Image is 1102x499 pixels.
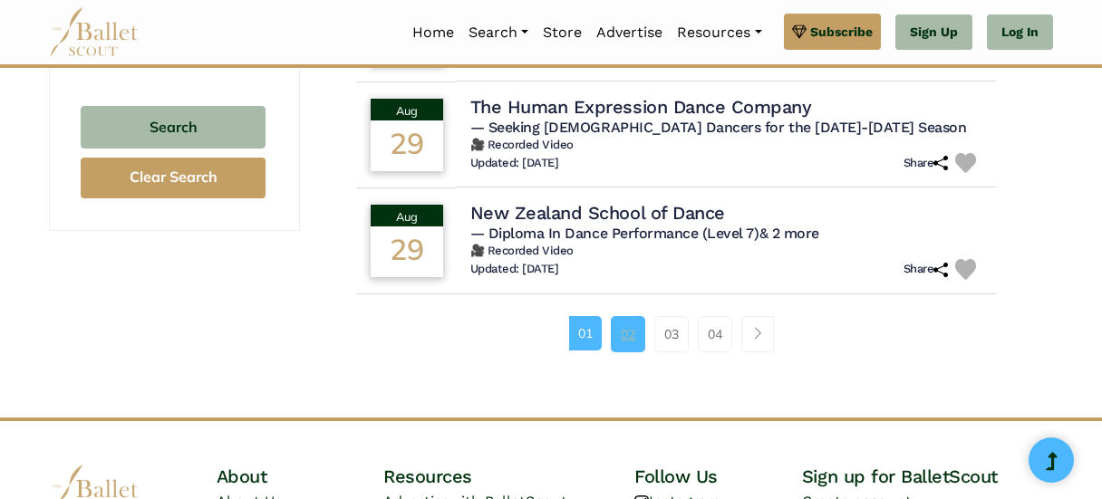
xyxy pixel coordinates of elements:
[470,156,559,171] h6: Updated: [DATE]
[461,14,536,52] a: Search
[536,14,589,52] a: Store
[405,14,461,52] a: Home
[371,205,443,226] div: Aug
[470,262,559,277] h6: Updated: [DATE]
[470,225,819,242] span: — Diploma In Dance Performance (Level 7)
[217,465,384,488] h4: About
[895,14,972,51] a: Sign Up
[569,316,784,352] nav: Page navigation example
[904,262,949,277] h6: Share
[904,156,949,171] h6: Share
[670,14,768,52] a: Resources
[759,225,819,242] a: & 2 more
[470,201,725,225] h4: New Zealand School of Dance
[634,465,802,488] h4: Follow Us
[470,95,812,119] h4: The Human Expression Dance Company
[470,244,983,259] h6: 🎥 Recorded Video
[792,22,807,42] img: gem.svg
[569,316,602,350] a: 01
[987,14,1053,51] a: Log In
[81,158,266,198] button: Clear Search
[784,14,881,50] a: Subscribe
[81,106,266,149] button: Search
[589,14,670,52] a: Advertise
[654,316,689,352] a: 03
[698,316,732,352] a: 04
[371,99,443,120] div: Aug
[371,226,443,277] div: 29
[802,465,1053,488] h4: Sign up for BalletScout
[470,138,983,153] h6: 🎥 Recorded Video
[383,465,634,488] h4: Resources
[371,120,443,171] div: 29
[611,316,645,352] a: 02
[810,22,873,42] span: Subscribe
[470,119,967,136] span: — Seeking [DEMOGRAPHIC_DATA] Dancers for the [DATE]-[DATE] Season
